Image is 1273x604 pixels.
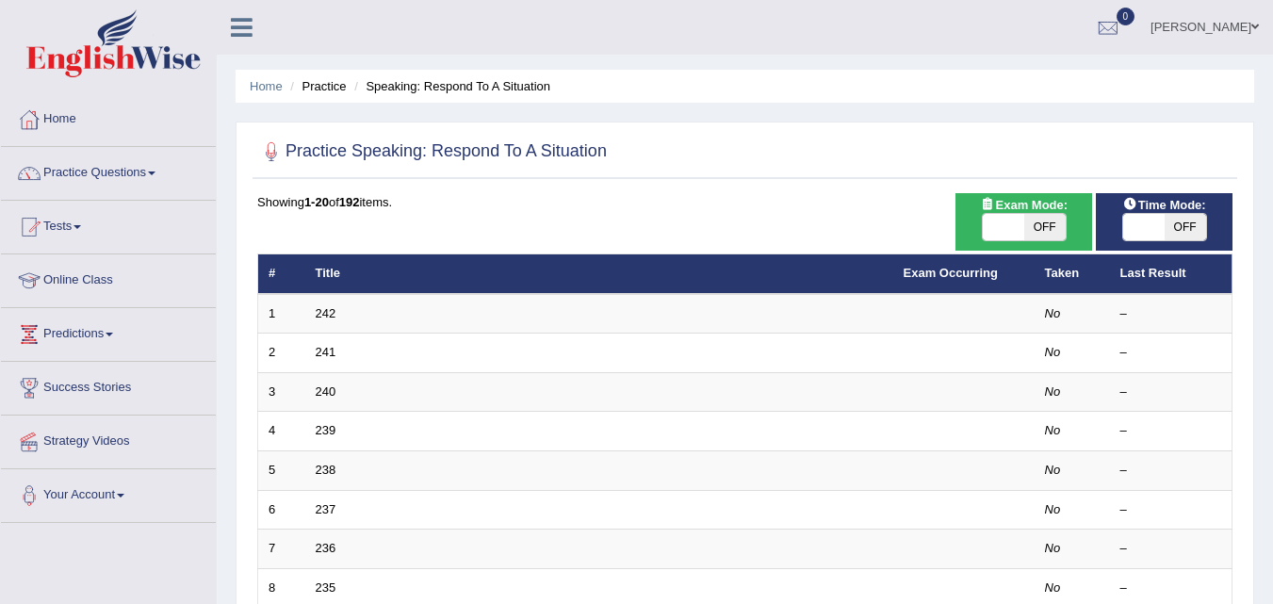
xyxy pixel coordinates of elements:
em: No [1045,423,1061,437]
div: – [1120,580,1222,597]
b: 192 [339,195,360,209]
a: 241 [316,345,336,359]
a: 236 [316,541,336,555]
td: 5 [258,451,305,491]
b: 1-20 [304,195,329,209]
span: OFF [1024,214,1066,240]
div: – [1120,344,1222,362]
a: 237 [316,502,336,516]
a: 242 [316,306,336,320]
span: Exam Mode: [972,195,1074,215]
a: Home [250,79,283,93]
td: 1 [258,294,305,334]
td: 7 [258,530,305,569]
span: 0 [1117,8,1135,25]
td: 6 [258,490,305,530]
th: # [258,254,305,294]
div: – [1120,305,1222,323]
a: Predictions [1,308,216,355]
a: Exam Occurring [904,266,998,280]
em: No [1045,541,1061,555]
a: Your Account [1,469,216,516]
th: Title [305,254,893,294]
h2: Practice Speaking: Respond To A Situation [257,138,607,166]
div: – [1120,422,1222,440]
a: 235 [316,580,336,595]
a: 238 [316,463,336,477]
em: No [1045,463,1061,477]
em: No [1045,580,1061,595]
div: – [1120,501,1222,519]
span: Time Mode: [1116,195,1214,215]
em: No [1045,306,1061,320]
a: 239 [316,423,336,437]
a: Online Class [1,254,216,302]
td: 3 [258,372,305,412]
div: – [1120,540,1222,558]
em: No [1045,384,1061,399]
a: Tests [1,201,216,248]
td: 4 [258,412,305,451]
a: 240 [316,384,336,399]
a: Success Stories [1,362,216,409]
a: Practice Questions [1,147,216,194]
div: – [1120,384,1222,401]
li: Practice [286,77,346,95]
div: Showing of items. [257,193,1232,211]
th: Last Result [1110,254,1232,294]
em: No [1045,502,1061,516]
em: No [1045,345,1061,359]
th: Taken [1035,254,1110,294]
div: Show exams occurring in exams [955,193,1092,251]
a: Home [1,93,216,140]
td: 2 [258,334,305,373]
a: Strategy Videos [1,416,216,463]
div: – [1120,462,1222,480]
li: Speaking: Respond To A Situation [350,77,550,95]
span: OFF [1165,214,1206,240]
